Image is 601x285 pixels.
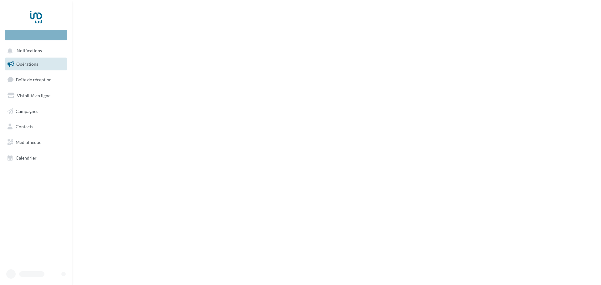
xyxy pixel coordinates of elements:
[4,105,68,118] a: Campagnes
[4,151,68,165] a: Calendrier
[16,77,52,82] span: Boîte de réception
[16,61,38,67] span: Opérations
[17,48,42,53] span: Notifications
[16,124,33,129] span: Contacts
[16,155,37,160] span: Calendrier
[4,120,68,133] a: Contacts
[16,140,41,145] span: Médiathèque
[4,73,68,86] a: Boîte de réception
[4,136,68,149] a: Médiathèque
[4,58,68,71] a: Opérations
[5,30,67,40] div: Nouvelle campagne
[17,93,50,98] span: Visibilité en ligne
[4,89,68,102] a: Visibilité en ligne
[16,108,38,114] span: Campagnes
